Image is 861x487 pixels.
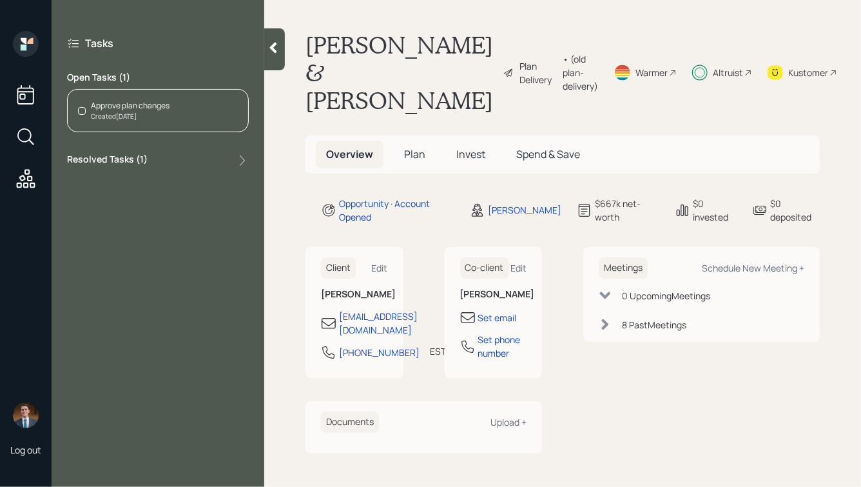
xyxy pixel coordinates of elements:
h6: Meetings [599,257,648,279]
div: Kustomer [788,66,828,79]
div: Warmer [635,66,668,79]
div: Altruist [713,66,743,79]
div: Opportunity · Account Opened [339,197,454,224]
div: Plan Delivery [519,59,556,86]
div: 8 Past Meeting s [622,318,686,332]
label: Resolved Tasks ( 1 ) [67,153,148,168]
span: Overview [326,147,373,161]
h6: [PERSON_NAME] [321,289,388,300]
div: • (old plan-delivery) [563,52,598,93]
label: Open Tasks ( 1 ) [67,71,249,84]
div: Upload + [490,416,527,428]
div: EST [430,344,446,358]
div: Log out [10,444,41,456]
h1: [PERSON_NAME] & [PERSON_NAME] [305,31,493,115]
div: $667k net-worth [595,197,659,224]
h6: Documents [321,412,379,433]
div: Created [DATE] [91,112,169,121]
div: Set email [478,311,517,324]
div: [PERSON_NAME] [488,203,561,217]
h6: [PERSON_NAME] [460,289,527,300]
span: Spend & Save [516,147,580,161]
div: 0 Upcoming Meeting s [622,289,710,303]
label: Tasks [85,36,113,50]
div: Edit [372,262,388,274]
span: Invest [456,147,485,161]
div: [EMAIL_ADDRESS][DOMAIN_NAME] [339,310,418,337]
div: $0 invested [693,197,737,224]
div: [PHONE_NUMBER] [339,346,420,359]
span: Plan [404,147,425,161]
h6: Co-client [460,257,509,279]
div: Edit [510,262,527,274]
img: hunter_neumayer.jpg [13,403,39,428]
div: Schedule New Meeting + [702,262,804,274]
div: Approve plan changes [91,100,169,112]
div: Set phone number [478,333,527,360]
h6: Client [321,257,356,279]
div: $0 deposited [770,197,820,224]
